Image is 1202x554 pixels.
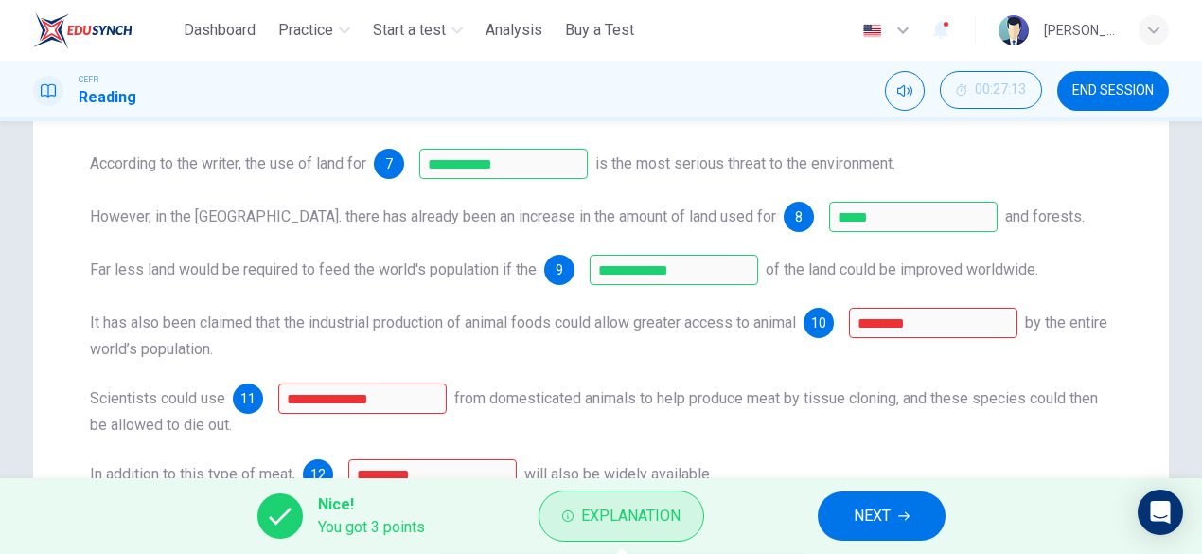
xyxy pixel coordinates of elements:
div: [PERSON_NAME] [1044,19,1116,42]
span: from domesticated animals to help produce meat by tissue cloning, and these species could then be... [90,389,1098,434]
span: 00:27:13 [975,82,1026,98]
span: According to the writer, the use of land for [90,154,366,172]
input: protein [849,308,1017,338]
span: NEXT [854,503,891,529]
span: 12 [310,468,326,481]
span: Far less land would be required to feed the world's population if the [90,260,537,278]
span: will also be widely available. [524,465,713,483]
input: parks [829,202,998,232]
div: Hide [940,71,1042,111]
span: 10 [811,316,826,330]
span: Start a test [373,19,446,42]
input: DNA [278,384,447,414]
span: In addition to this type of meat, [90,465,295,483]
span: Dashboard [184,19,256,42]
span: However, in the [GEOGRAPHIC_DATA]. there has already been an increase in the amount of land used for [90,207,776,225]
img: ELTC logo [33,11,133,49]
span: 8 [795,210,803,223]
img: en [860,24,884,38]
input: productivity [590,255,758,285]
span: and forests. [1005,207,1085,225]
input: game [348,459,517,490]
span: 7 [385,157,393,170]
span: Explanation [581,503,681,529]
span: END SESSION [1072,83,1154,98]
img: Profile picture [999,15,1029,45]
div: Mute [885,71,925,111]
span: is the most serious threat to the environment. [595,154,895,172]
div: Open Intercom Messenger [1138,490,1183,535]
span: CEFR [79,73,98,86]
span: 11 [240,392,256,405]
span: of the land could be improved worldwide. [766,260,1038,278]
span: Nice! [318,493,425,516]
span: You got 3 points [318,516,425,539]
span: Practice [278,19,333,42]
span: Scientists could use [90,389,225,407]
span: 9 [556,263,563,277]
span: It has also been claimed that the industrial production of animal foods could allow greater acces... [90,313,796,331]
span: Analysis [486,19,542,42]
input: agriculture; farms; farmland; [419,149,588,179]
span: Buy a Test [565,19,634,42]
h1: Reading [79,86,136,109]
